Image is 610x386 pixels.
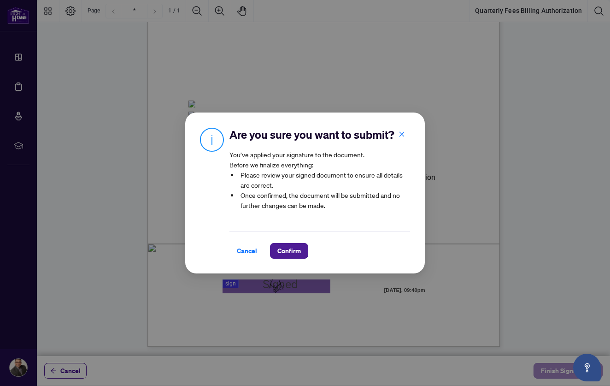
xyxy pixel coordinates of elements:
li: Once confirmed, the document will be submitted and no further changes can be made. [239,190,410,210]
button: Cancel [229,243,264,259]
span: Confirm [277,243,301,258]
h2: Are you sure you want to submit? [229,127,410,142]
button: Confirm [270,243,308,259]
span: close [399,131,405,137]
li: Please review your signed document to ensure all details are correct. [239,170,410,190]
article: You’ve applied your signature to the document. Before we finalize everything: [229,149,410,217]
button: Open asap [573,354,601,381]
span: Cancel [237,243,257,258]
img: Info Icon [200,127,224,152]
